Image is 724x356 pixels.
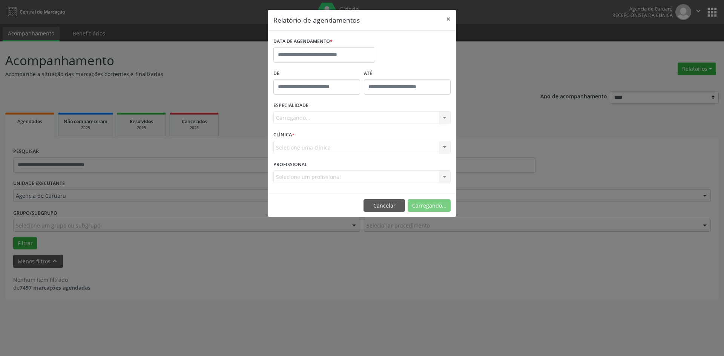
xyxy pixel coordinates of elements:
[408,199,451,212] button: Carregando...
[273,68,360,79] label: De
[441,10,456,28] button: Close
[273,129,295,141] label: CLÍNICA
[364,68,451,79] label: ATÉ
[273,100,308,112] label: ESPECIALIDADE
[364,199,405,212] button: Cancelar
[273,159,307,170] label: PROFISSIONAL
[273,15,360,25] h5: Relatório de agendamentos
[273,36,333,47] label: DATA DE AGENDAMENTO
